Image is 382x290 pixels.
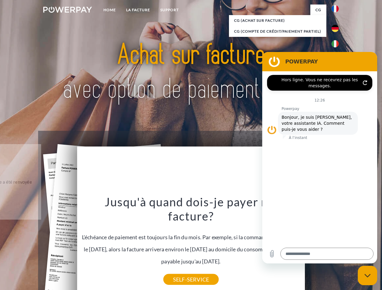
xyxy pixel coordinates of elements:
[58,29,324,116] img: title-powerpay_fr.svg
[163,274,219,285] a: SELF-SERVICE
[331,25,339,32] img: de
[43,7,92,13] img: logo-powerpay-white.svg
[81,195,302,279] div: L'échéance de paiement est toujours la fin du mois. Par exemple, si la commande a été passée le [...
[98,5,121,15] a: Home
[229,15,326,26] a: CG (achat sur facture)
[358,266,377,285] iframe: Bouton de lancement de la fenêtre de messagerie, conversation en cours
[155,5,184,15] a: Support
[229,26,326,37] a: CG (Compte de crédit/paiement partiel)
[310,5,326,15] a: CG
[331,40,339,47] img: it
[121,5,155,15] a: LA FACTURE
[262,52,377,263] iframe: Fenêtre de messagerie
[81,195,302,224] h3: Jusqu'à quand dois-je payer ma facture?
[331,5,339,12] img: fr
